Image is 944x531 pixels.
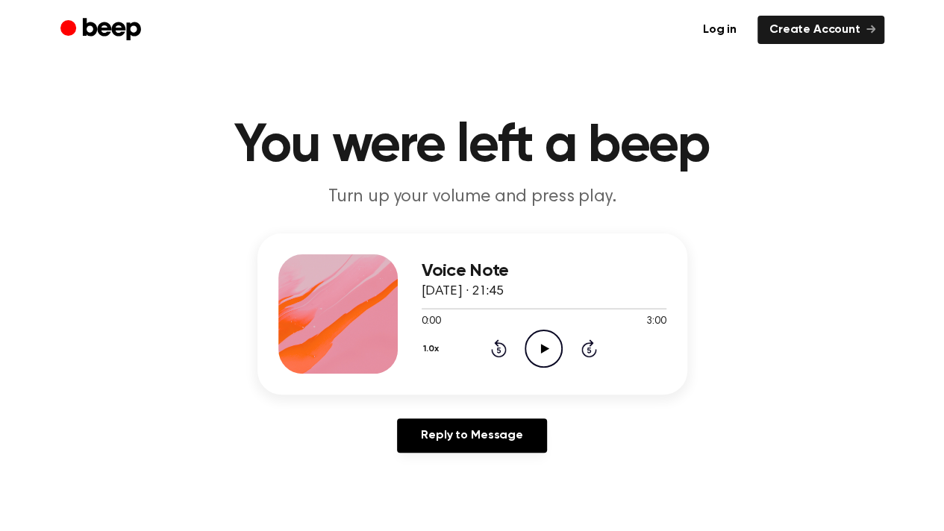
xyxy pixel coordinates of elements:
[422,314,441,330] span: 0:00
[757,16,884,44] a: Create Account
[646,314,666,330] span: 3:00
[60,16,145,45] a: Beep
[691,16,748,44] a: Log in
[422,261,666,281] h3: Voice Note
[186,185,759,210] p: Turn up your volume and press play.
[90,119,854,173] h1: You were left a beep
[422,336,445,362] button: 1.0x
[422,285,504,298] span: [DATE] · 21:45
[397,418,546,453] a: Reply to Message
